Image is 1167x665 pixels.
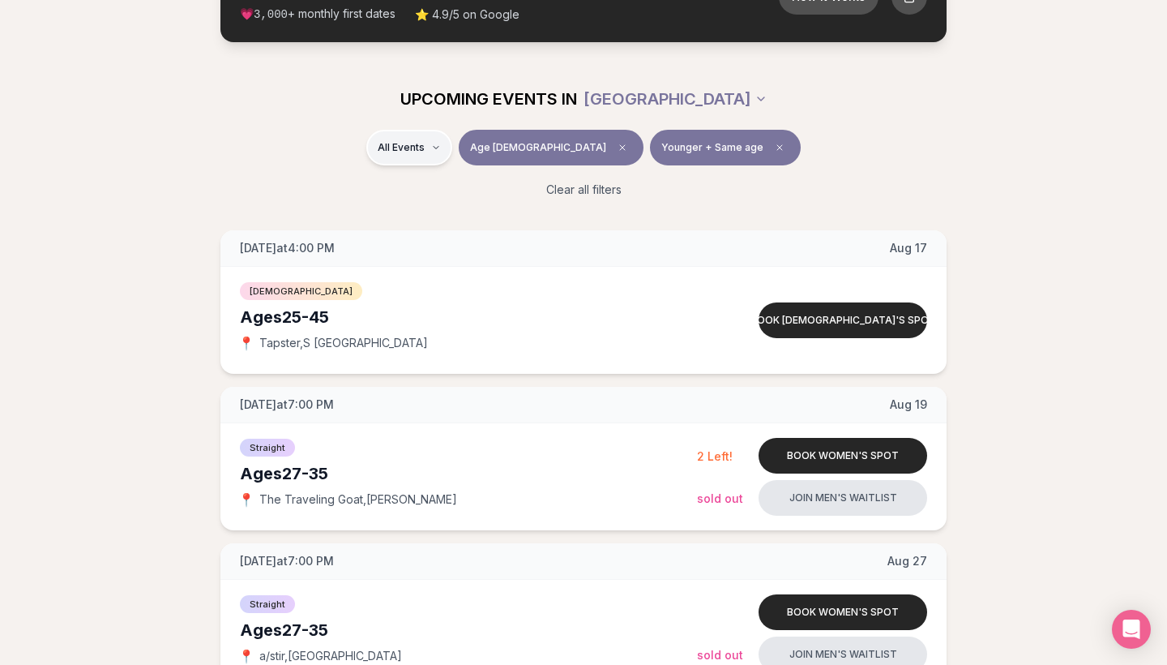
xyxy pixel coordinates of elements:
span: 2 Left! [697,449,733,463]
span: Straight [240,595,295,613]
button: Age [DEMOGRAPHIC_DATA]Clear age [459,130,643,165]
button: Clear all filters [536,172,631,208]
button: Younger + Same ageClear preference [650,130,801,165]
span: Clear preference [770,138,789,157]
span: 💗 + monthly first dates [240,6,395,23]
span: Aug 19 [890,397,927,413]
span: [DATE] at 7:00 PM [240,553,334,569]
span: Sold Out [697,491,743,505]
span: UPCOMING EVENTS IN [400,88,577,110]
button: Join men's waitlist [759,480,927,516]
span: [DATE] at 7:00 PM [240,397,334,413]
span: Aug 17 [890,240,927,256]
button: Book [DEMOGRAPHIC_DATA]'s spot [759,302,927,338]
div: Ages 27-35 [240,462,697,485]
span: 📍 [240,337,253,350]
span: Clear age [613,138,632,157]
span: [DATE] at 4:00 PM [240,240,335,256]
button: Book women's spot [759,594,927,630]
button: [GEOGRAPHIC_DATA] [583,81,767,117]
span: The Traveling Goat , [PERSON_NAME] [259,491,457,508]
span: All Events [378,141,425,154]
span: Sold Out [697,648,743,662]
span: Tapster , S [GEOGRAPHIC_DATA] [259,335,428,351]
div: Ages 27-35 [240,619,697,641]
span: Straight [240,439,295,457]
span: Age [DEMOGRAPHIC_DATA] [470,141,606,154]
span: a/stir , [GEOGRAPHIC_DATA] [259,648,402,664]
span: 📍 [240,650,253,663]
button: All Events [366,130,452,165]
span: 📍 [240,493,253,506]
div: Ages 25-45 [240,306,697,328]
button: Book women's spot [759,438,927,474]
span: 3,000 [254,8,288,21]
div: Open Intercom Messenger [1112,610,1151,649]
span: [DEMOGRAPHIC_DATA] [240,282,362,300]
span: Aug 27 [887,553,927,569]
span: ⭐ 4.9/5 on Google [415,6,519,23]
span: Younger + Same age [661,141,763,154]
